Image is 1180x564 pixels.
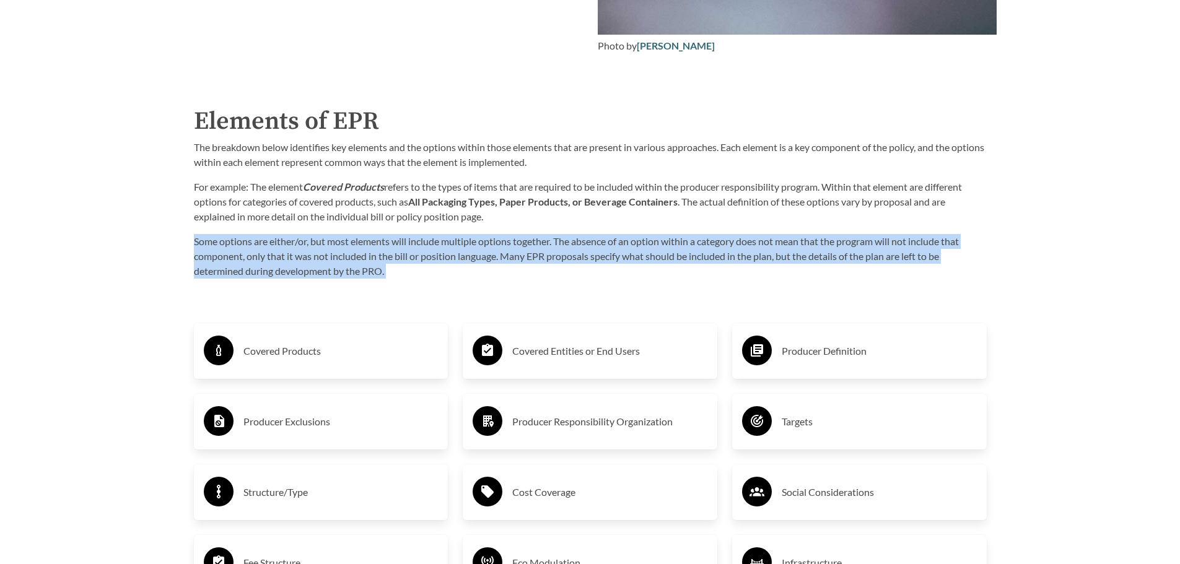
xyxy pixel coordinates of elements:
h3: Targets [782,412,977,432]
h3: Structure/Type [243,482,439,502]
h2: Elements of EPR [194,103,987,140]
strong: All Packaging Types, Paper Products, or Beverage Containers [408,196,678,207]
h3: Producer Exclusions [243,412,439,432]
h3: Covered Entities or End Users [512,341,707,361]
p: For example: The element refers to the types of items that are required to be included within the... [194,180,987,224]
h3: Social Considerations [782,482,977,502]
a: [PERSON_NAME] [637,40,715,51]
h3: Cost Coverage [512,482,707,502]
div: Photo by [598,38,997,53]
p: The breakdown below identifies key elements and the options within those elements that are presen... [194,140,987,170]
h3: Covered Products [243,341,439,361]
h3: Producer Responsibility Organization [512,412,707,432]
p: Some options are either/or, but most elements will include multiple options together. The absence... [194,234,987,279]
strong: Covered Products [303,181,384,193]
h3: Producer Definition [782,341,977,361]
